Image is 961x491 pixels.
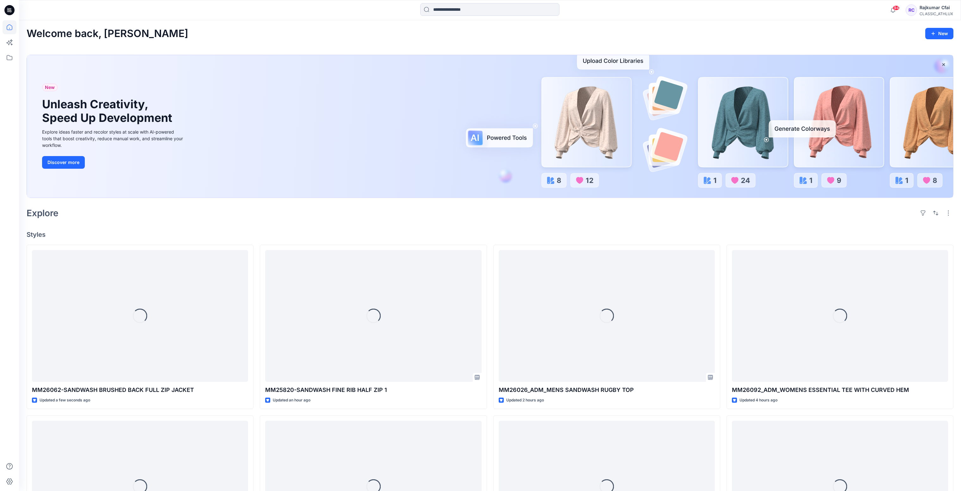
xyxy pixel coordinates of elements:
[265,386,481,394] p: MM25820-SANDWASH FINE RIB HALF ZIP 1
[42,129,184,148] div: Explore ideas faster and recolor styles at scale with AI-powered tools that boost creativity, red...
[273,397,310,404] p: Updated an hour ago
[920,11,953,16] div: CLASSIC_ATHLUX
[27,231,953,238] h4: Styles
[27,28,188,40] h2: Welcome back, [PERSON_NAME]
[42,156,85,169] button: Discover more
[40,397,90,404] p: Updated a few seconds ago
[893,5,900,10] span: 94
[506,397,544,404] p: Updated 2 hours ago
[45,84,55,91] span: New
[27,208,59,218] h2: Explore
[739,397,777,404] p: Updated 4 hours ago
[32,386,248,394] p: MM26062-SANDWASH BRUSHED BACK FULL ZIP JACKET
[925,28,953,39] button: New
[42,98,175,125] h1: Unleash Creativity, Speed Up Development
[920,4,953,11] div: Rajkumar Cfai
[906,4,917,16] div: RC
[499,386,715,394] p: MM26026_ADM_MENS SANDWASH RUGBY TOP
[42,156,184,169] a: Discover more
[732,386,948,394] p: MM26092_ADM_WOMENS ESSENTIAL TEE WITH CURVED HEM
